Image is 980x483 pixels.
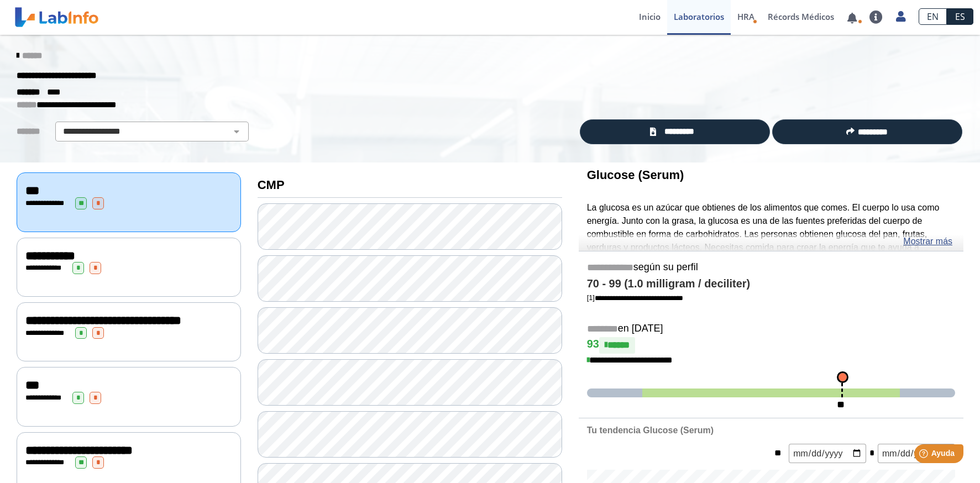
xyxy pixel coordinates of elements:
a: EN [919,8,947,25]
h5: según su perfil [587,261,955,274]
input: mm/dd/yyyy [878,444,955,463]
p: La glucosa es un azúcar que obtienes de los alimentos que comes. El cuerpo lo usa como energía. J... [587,201,955,281]
b: Tu tendencia Glucose (Serum) [587,426,714,435]
iframe: Help widget launcher [882,440,968,471]
a: ES [947,8,973,25]
h4: 70 - 99 (1.0 milligram / deciliter) [587,277,955,291]
b: CMP [258,178,285,192]
b: Glucose (Serum) [587,168,684,182]
h5: en [DATE] [587,323,955,335]
a: [1] [587,293,683,302]
input: mm/dd/yyyy [789,444,866,463]
a: Mostrar más [903,235,952,248]
h4: 93 [587,337,955,354]
span: HRA [737,11,754,22]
